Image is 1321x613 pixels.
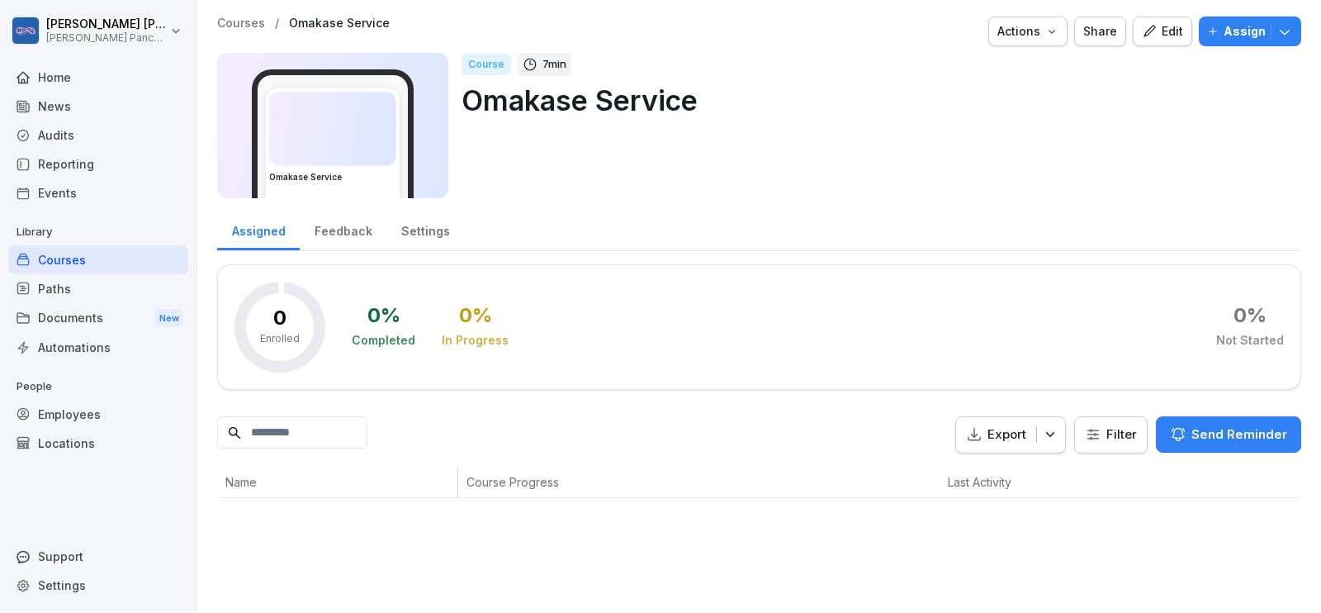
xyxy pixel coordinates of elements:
[367,306,400,326] div: 0 %
[1191,425,1287,444] p: Send Reminder
[269,171,396,183] h3: Omakase Service
[466,473,751,491] p: Course Progress
[273,308,286,328] p: 0
[8,178,188,207] a: Events
[948,473,1082,491] p: Last Activity
[1156,416,1301,453] button: Send Reminder
[8,303,188,334] a: DocumentsNew
[1216,332,1284,349] div: Not Started
[1233,306,1267,326] div: 0 %
[8,274,188,303] a: Paths
[1083,22,1117,40] div: Share
[1075,417,1147,453] button: Filter
[8,542,188,571] div: Support
[352,332,415,349] div: Completed
[8,571,188,600] a: Settings
[987,425,1026,444] p: Export
[542,56,566,73] p: 7 min
[8,333,188,362] a: Automations
[462,79,1288,121] p: Omakase Service
[8,150,188,178] a: Reporting
[1199,17,1301,46] button: Assign
[217,208,300,250] a: Assigned
[8,121,188,150] a: Audits
[8,92,188,121] a: News
[386,208,464,250] a: Settings
[46,17,167,31] p: [PERSON_NAME] [PERSON_NAME]
[955,416,1066,454] button: Export
[442,332,509,349] div: In Progress
[988,17,1068,46] button: Actions
[225,473,449,491] p: Name
[300,208,386,250] a: Feedback
[8,303,188,334] div: Documents
[275,17,279,31] p: /
[997,22,1058,40] div: Actions
[1133,17,1192,46] button: Edit
[8,219,188,245] p: Library
[1142,22,1183,40] div: Edit
[1085,426,1137,443] div: Filter
[8,429,188,458] a: Locations
[155,309,183,328] div: New
[8,373,188,400] p: People
[8,400,188,429] a: Employees
[217,17,265,31] a: Courses
[46,32,167,44] p: [PERSON_NAME] Pancakes
[1224,22,1266,40] p: Assign
[462,54,511,75] div: Course
[289,17,390,31] a: Omakase Service
[8,63,188,92] a: Home
[260,331,300,346] p: Enrolled
[1074,17,1126,46] button: Share
[459,306,492,326] div: 0 %
[8,245,188,274] a: Courses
